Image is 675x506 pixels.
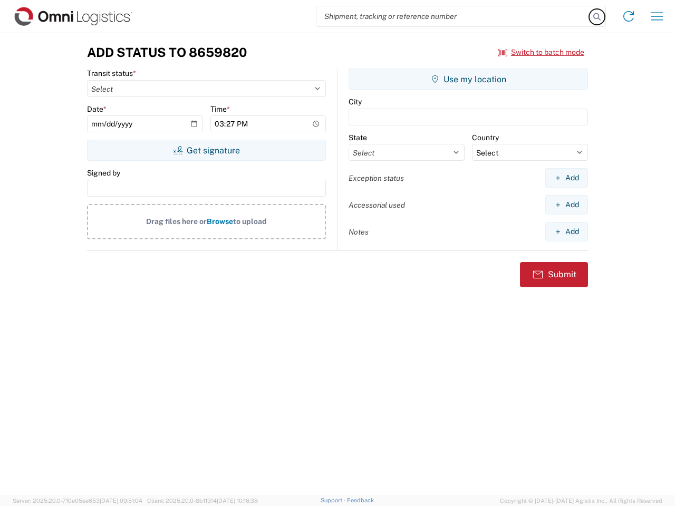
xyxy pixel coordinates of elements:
[321,497,347,503] a: Support
[347,497,374,503] a: Feedback
[87,45,247,60] h3: Add Status to 8659820
[87,140,326,161] button: Get signature
[349,227,369,237] label: Notes
[87,168,120,178] label: Signed by
[207,217,233,226] span: Browse
[498,44,584,61] button: Switch to batch mode
[349,173,404,183] label: Exception status
[13,498,142,504] span: Server: 2025.20.0-710e05ee653
[472,133,499,142] label: Country
[87,104,107,114] label: Date
[210,104,230,114] label: Time
[520,262,588,287] button: Submit
[100,498,142,504] span: [DATE] 09:51:04
[545,222,588,241] button: Add
[233,217,267,226] span: to upload
[349,69,588,90] button: Use my location
[146,217,207,226] span: Drag files here or
[545,195,588,215] button: Add
[500,496,662,505] span: Copyright © [DATE]-[DATE] Agistix Inc., All Rights Reserved
[217,498,258,504] span: [DATE] 10:16:38
[316,6,590,26] input: Shipment, tracking or reference number
[87,69,136,78] label: Transit status
[545,168,588,188] button: Add
[147,498,258,504] span: Client: 2025.20.0-8b113f4
[349,200,405,210] label: Accessorial used
[349,133,367,142] label: State
[349,97,362,106] label: City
